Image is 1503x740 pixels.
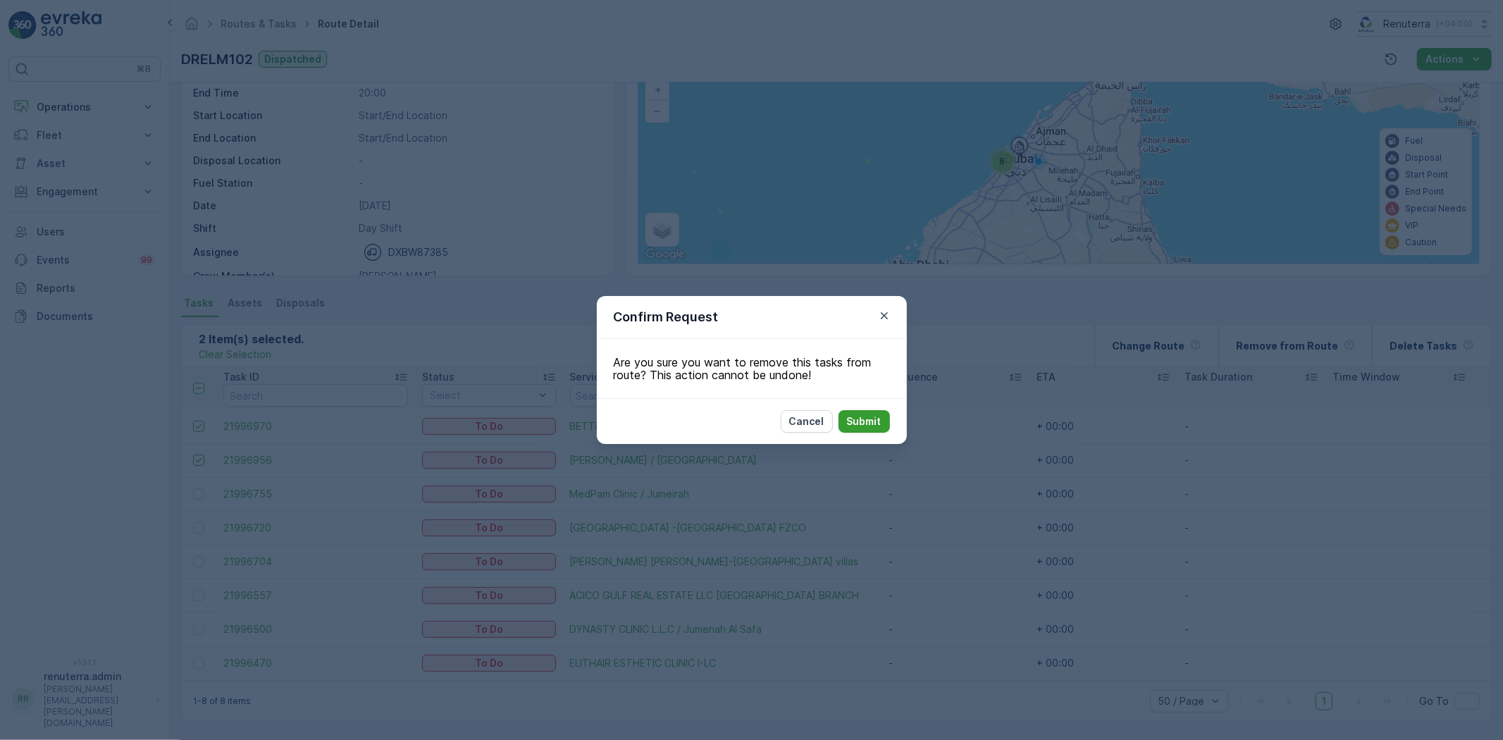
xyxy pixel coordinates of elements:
div: Are you sure you want to remove this tasks from route? This action cannot be undone! [597,339,907,398]
p: Submit [847,414,882,428]
p: Cancel [789,414,824,428]
p: Confirm Request [614,307,719,327]
button: Cancel [781,410,833,433]
button: Submit [839,410,890,433]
